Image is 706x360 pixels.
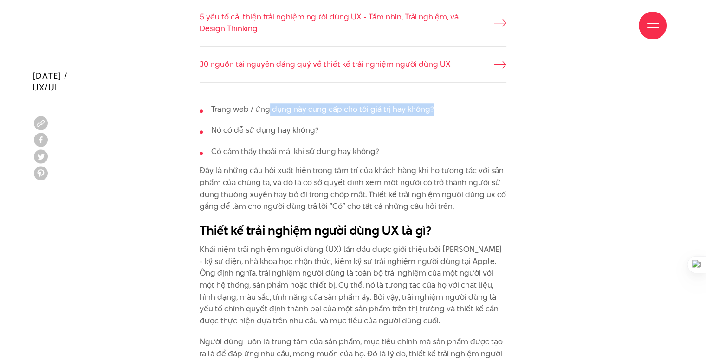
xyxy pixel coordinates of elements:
[32,70,68,93] span: [DATE] / UX/UI
[200,146,506,158] li: Có cảm thấy thoải mái khi sử dụng hay không?
[200,165,506,212] p: Đây là những câu hỏi xuất hiện trong tâm trí của khách hàng khi họ tương tác với sản phẩm của chú...
[200,124,506,136] li: Nó có dễ sử dụng hay không?
[200,103,506,116] li: Trang web / ứng dụng này cung cấp cho tôi giá trị hay không?
[200,244,506,327] p: Khái niệm trải nghiệm người dùng (UX) lần đầu được giới thiệu bởi [PERSON_NAME] - kỹ sư điện, nhà...
[200,222,506,239] h2: Thiết kế trải nghiệm người dùng UX là gì?
[200,58,506,71] a: 30 nguồn tài nguyên đáng quý về thiết kế trải nghiệm người dùng UX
